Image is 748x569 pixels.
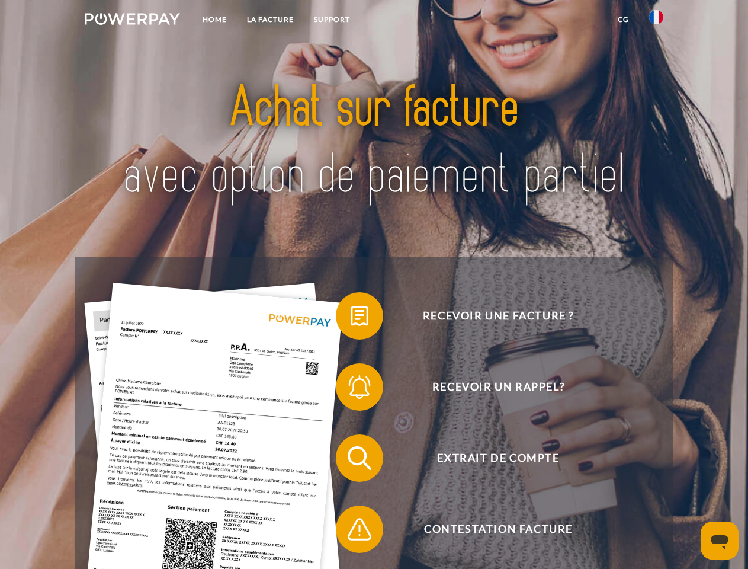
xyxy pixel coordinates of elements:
img: logo-powerpay-white.svg [85,13,180,25]
button: Extrait de compte [336,434,644,482]
img: qb_search.svg [345,443,374,473]
a: Support [304,9,360,30]
img: qb_bill.svg [345,301,374,331]
a: Home [192,9,237,30]
a: LA FACTURE [237,9,304,30]
a: CG [608,9,639,30]
img: title-powerpay_fr.svg [113,57,635,227]
span: Recevoir une facture ? [353,292,643,340]
span: Contestation Facture [353,506,643,553]
span: Recevoir un rappel? [353,363,643,411]
span: Extrait de compte [353,434,643,482]
img: qb_warning.svg [345,514,374,544]
img: qb_bell.svg [345,372,374,402]
img: fr [649,10,663,24]
button: Recevoir un rappel? [336,363,644,411]
button: Recevoir une facture ? [336,292,644,340]
iframe: Bouton de lancement de la fenêtre de messagerie [701,522,739,560]
button: Contestation Facture [336,506,644,553]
